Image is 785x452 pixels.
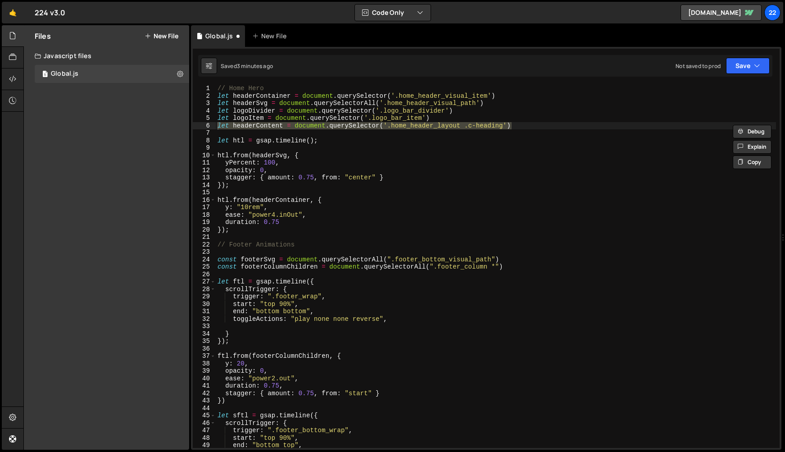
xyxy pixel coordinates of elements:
div: 21 [193,233,216,241]
button: New File [145,32,178,40]
div: 15 [193,189,216,196]
button: Explain [733,140,771,154]
div: 13 [193,174,216,182]
div: 8 [193,137,216,145]
div: 5 [193,114,216,122]
div: 26 [193,271,216,279]
div: New File [252,32,290,41]
div: 22 [193,241,216,249]
span: 1 [42,71,48,78]
a: 22 [764,5,780,21]
div: 32 [193,315,216,323]
div: 36 [193,345,216,353]
div: 11 [193,159,216,167]
div: 39 [193,367,216,375]
h2: Files [35,31,51,41]
div: 43 [193,397,216,405]
div: Saved [221,62,273,70]
button: Code Only [355,5,431,21]
div: 29 [193,293,216,301]
div: 28 [193,286,216,293]
div: 10 [193,152,216,160]
div: 20 [193,226,216,234]
div: Javascript files [24,47,189,65]
div: 41 [193,382,216,390]
div: 6 [193,122,216,130]
div: 7 [193,129,216,137]
div: 24 [193,256,216,264]
div: 46 [193,420,216,427]
div: 12 [193,167,216,174]
div: 31 [193,308,216,315]
div: 16437/44524.js [35,65,189,83]
div: 224 v3.0 [35,7,65,18]
div: 44 [193,405,216,412]
div: 3 minutes ago [237,62,273,70]
a: [DOMAIN_NAME] [681,5,762,21]
div: 2 [193,92,216,100]
div: 14 [193,182,216,189]
div: 38 [193,360,216,368]
button: Save [726,58,770,74]
div: 16 [193,196,216,204]
div: 9 [193,144,216,152]
div: 48 [193,434,216,442]
div: 40 [193,375,216,383]
div: 23 [193,248,216,256]
div: 45 [193,412,216,420]
div: 42 [193,390,216,397]
a: 🤙 [2,2,24,23]
div: 18 [193,211,216,219]
div: 4 [193,107,216,115]
div: 3 [193,100,216,107]
div: 17 [193,204,216,211]
div: 25 [193,263,216,271]
div: 35 [193,338,216,345]
div: 33 [193,323,216,330]
div: 27 [193,278,216,286]
div: Global.js [205,32,233,41]
div: 47 [193,427,216,434]
div: 49 [193,442,216,449]
div: 30 [193,301,216,308]
div: 1 [193,85,216,92]
div: 19 [193,219,216,226]
div: 34 [193,330,216,338]
div: 37 [193,352,216,360]
button: Copy [733,155,771,169]
button: Debug [733,125,771,138]
div: Global.js [51,70,78,78]
div: Not saved to prod [676,62,721,70]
